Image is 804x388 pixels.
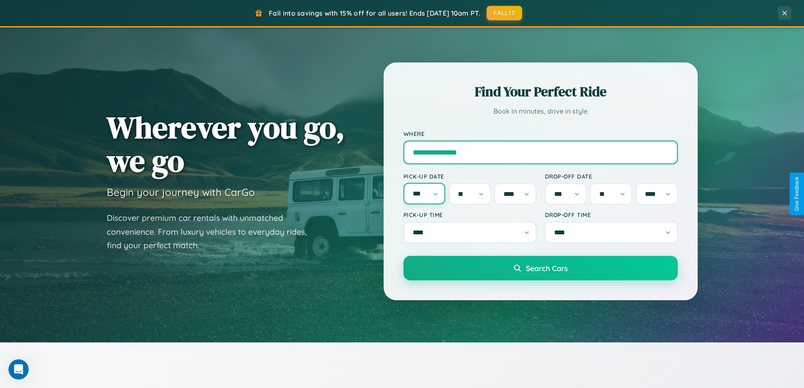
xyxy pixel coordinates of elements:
[545,211,678,218] label: Drop-off Time
[403,105,678,117] p: Book in minutes, drive in style
[487,6,522,20] button: FALL15
[526,263,568,273] span: Search Cars
[403,256,678,280] button: Search Cars
[794,177,800,211] div: Give Feedback
[403,173,536,180] label: Pick-up Date
[107,186,255,198] h3: Begin your journey with CarGo
[545,173,678,180] label: Drop-off Date
[403,82,678,101] h2: Find Your Perfect Ride
[269,9,480,17] span: Fall into savings with 15% off for all users! Ends [DATE] 10am PT.
[403,211,536,218] label: Pick-up Time
[107,111,345,177] h1: Wherever you go, we go
[403,130,678,137] label: Where
[8,359,29,380] iframe: Intercom live chat
[107,211,318,252] p: Discover premium car rentals with unmatched convenience. From luxury vehicles to everyday rides, ...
